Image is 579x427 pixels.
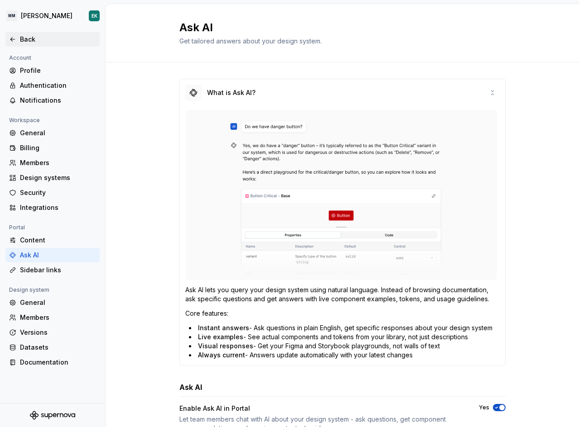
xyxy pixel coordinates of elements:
[189,323,500,332] li: - Ask questions in plain English, get specific responses about your design system
[5,32,100,47] a: Back
[5,185,100,200] a: Security
[5,141,100,155] a: Billing
[189,351,500,360] li: - Answers update automatically with your latest changes
[20,266,96,275] div: Sidebar links
[207,88,256,97] div: What is Ask AI?
[20,66,96,75] div: Profile
[20,203,96,212] div: Integrations
[5,233,100,247] a: Content
[5,310,100,325] a: Members
[20,188,96,197] div: Security
[2,6,103,26] button: MM[PERSON_NAME]EK
[20,96,96,105] div: Notifications
[5,52,35,63] div: Account
[5,63,100,78] a: Profile
[20,313,96,322] div: Members
[20,143,96,152] div: Billing
[189,342,500,351] li: - Get your Figma and Storybook playgrounds, not walls of text
[185,285,500,304] p: Ask AI lets you query your design system using natural language. Instead of browsing documentatio...
[20,128,96,138] div: General
[20,81,96,90] div: Authentication
[21,11,72,20] div: [PERSON_NAME]
[20,251,96,260] div: Ask AI
[5,248,100,262] a: Ask AI
[5,200,100,215] a: Integrations
[5,263,100,277] a: Sidebar links
[5,295,100,310] a: General
[20,358,96,367] div: Documentation
[30,411,75,420] svg: Supernova Logo
[5,325,100,340] a: Versions
[5,156,100,170] a: Members
[198,351,245,359] span: Always current
[198,324,249,332] span: Instant answers
[5,126,100,140] a: General
[185,309,500,318] p: Core features:
[179,404,463,413] div: Enable Ask AI in Portal
[5,115,43,126] div: Workspace
[92,12,97,19] div: EK
[5,340,100,355] a: Datasets
[5,78,100,93] a: Authentication
[20,158,96,167] div: Members
[198,333,243,341] span: Live examples
[20,236,96,245] div: Content
[5,171,100,185] a: Design systems
[5,93,100,108] a: Notifications
[179,382,202,393] h3: Ask AI
[6,10,17,21] div: MM
[5,285,53,295] div: Design system
[198,342,253,350] span: Visual responses
[479,404,489,411] label: Yes
[20,298,96,307] div: General
[179,20,322,35] h2: Ask AI
[20,343,96,352] div: Datasets
[5,222,29,233] div: Portal
[189,332,500,342] li: - See actual components and tokens from your library, not just descriptions
[179,37,322,45] span: Get tailored answers about your design system.
[20,35,96,44] div: Back
[5,355,100,370] a: Documentation
[20,173,96,182] div: Design systems
[20,328,96,337] div: Versions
